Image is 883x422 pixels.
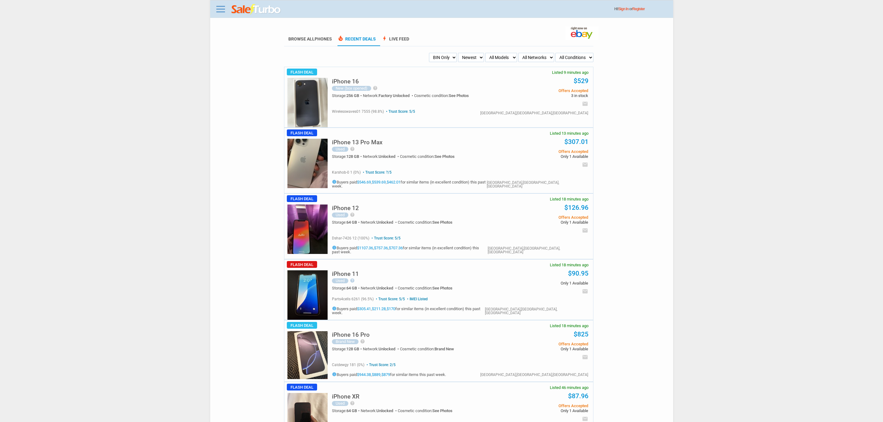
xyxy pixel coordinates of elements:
div: [GEOGRAPHIC_DATA],[GEOGRAPHIC_DATA],[GEOGRAPHIC_DATA] [480,373,588,377]
i: email [582,101,588,107]
div: Network: [361,409,398,413]
img: saleturbo.com - Online Deals and Discount Coupons [231,4,281,15]
i: help [350,278,355,283]
i: info [332,372,337,377]
div: New (box opened) [332,86,371,91]
span: Offers Accepted [495,342,588,346]
span: Unlocked [376,408,393,413]
div: Cosmetic condition: [398,409,452,413]
span: Hi! [614,7,618,11]
div: [GEOGRAPHIC_DATA],[GEOGRAPHIC_DATA],[GEOGRAPHIC_DATA] [480,111,588,115]
a: iPhone XR [332,395,359,399]
span: Unlocked [379,154,395,159]
div: Storage: [332,220,361,224]
i: email [582,162,588,168]
div: Cosmetic condition: [398,286,452,290]
span: Trust Score: ?/5 [362,170,392,175]
h5: Buyers paid , , for similar items (in excellent condition) this past week. [332,245,488,254]
i: info [332,306,337,311]
a: iPhone 12 [332,206,359,211]
h5: iPhone 16 Pro [332,332,370,338]
i: help [360,339,365,344]
span: dshar-7426 12 (100%) [332,236,369,240]
div: Used [332,278,348,283]
a: iPhone 11 [332,272,359,277]
div: Cosmetic condition: [398,220,452,224]
h5: Buyers paid , , for similar items this past week. [332,372,446,377]
i: email [582,227,588,234]
span: Flash Deal [287,195,317,202]
a: $462.01 [387,180,401,184]
span: Only 1 Available [495,154,588,158]
span: 64 GB [346,286,357,290]
a: $944.38 [357,372,371,377]
span: Listed 9 minutes ago [552,70,588,74]
span: catdewgy 181 (0%) [332,363,364,367]
img: s-l225.jpg [287,139,328,188]
a: $211.28 [372,306,386,311]
h5: Buyers paid , , for similar items (in excellent condition) this past week. [332,179,487,188]
span: 256 GB [346,93,359,98]
h5: iPhone 13 Pro Max [332,139,383,145]
a: Register [632,7,645,11]
i: help [350,212,355,217]
span: local_fire_department [337,35,344,41]
i: email [582,354,588,360]
span: See Photos [435,154,455,159]
span: 64 GB [346,408,357,413]
i: help [350,146,355,151]
span: wirelesswaves01 7555 (98.8%) [332,109,384,114]
h5: Buyers paid , , for similar items (in excellent condition) this past week. [332,306,485,315]
a: $529 [574,77,588,85]
span: Listed 13 minutes ago [550,131,588,135]
a: $307.01 [564,138,588,146]
i: email [582,416,588,422]
a: Browse AllPhones [288,36,332,41]
span: Phones [315,36,332,41]
span: Trust Score: 5/5 [370,236,401,240]
span: 3 in stock [495,94,588,98]
span: 128 GB [346,154,359,159]
h5: iPhone 12 [332,205,359,211]
div: Cosmetic condition: [400,347,454,351]
span: parts4cells 6261 (96.5%) [332,297,374,301]
span: Only 1 Available [495,220,588,224]
div: Cosmetic condition: [414,94,469,98]
i: email [582,288,588,294]
div: Storage: [332,347,363,351]
span: Offers Accepted [495,150,588,154]
div: Storage: [332,94,363,98]
span: Flash Deal [287,322,317,329]
a: $90.95 [568,270,588,277]
img: s-l225.jpg [287,270,328,320]
div: Storage: [332,409,361,413]
span: Offers Accepted [495,404,588,408]
a: $170 [387,306,395,311]
span: bolt [381,35,388,41]
a: local_fire_departmentRecent Deals [337,36,376,46]
i: help [373,86,378,91]
div: Used [332,213,348,217]
a: $126.96 [564,204,588,211]
i: help [350,401,355,406]
span: 64 GB [346,220,357,225]
span: Unlocked [376,220,393,225]
a: $305.41 [357,306,371,311]
img: s-l225.jpg [287,78,328,127]
span: Brand New [435,347,454,351]
img: s-l225.jpg [287,205,328,254]
h5: iPhone 11 [332,271,359,277]
span: Flash Deal [287,129,317,136]
a: $825 [574,331,588,338]
span: See Photos [432,220,452,225]
a: boltLive Feed [381,36,409,46]
div: [GEOGRAPHIC_DATA],[GEOGRAPHIC_DATA],[GEOGRAPHIC_DATA] [487,181,588,188]
div: Network: [363,94,414,98]
span: Trust Score: 5/5 [375,297,405,301]
span: Trust Score: 5/5 [385,109,415,114]
div: Used [332,147,348,152]
div: Storage: [332,154,363,158]
a: iPhone 13 Pro Max [332,141,383,145]
a: iPhone 16 Pro [332,333,370,338]
span: 128 GB [346,347,359,351]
